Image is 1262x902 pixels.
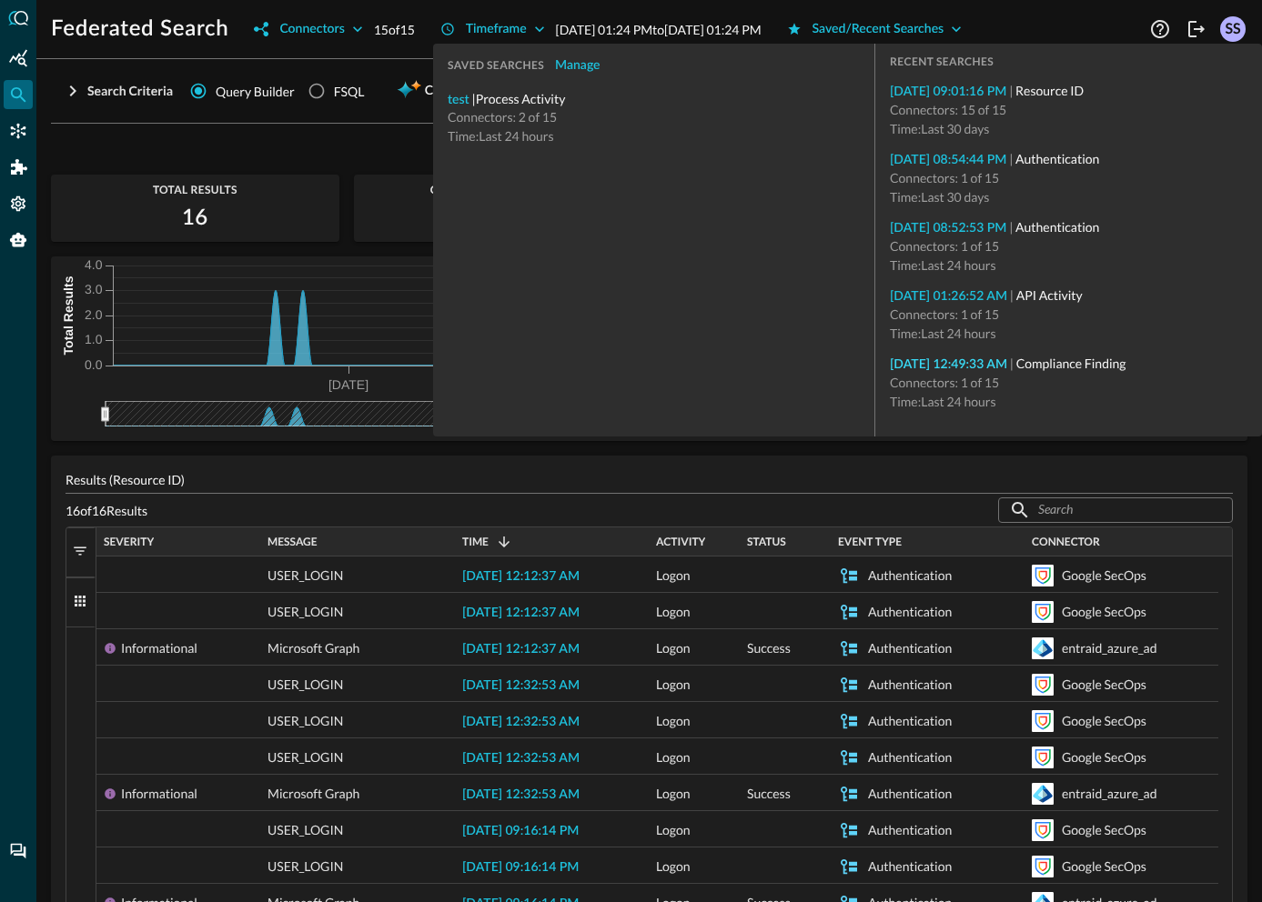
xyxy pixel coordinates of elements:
tspan: 3.0 [85,282,103,296]
span: Compliance Finding [1016,356,1126,371]
span: Logon [656,594,690,630]
a: [DATE] 09:01:16 PM [890,85,1006,98]
span: Time: Last 24 hours [890,257,996,273]
span: Connectors: 1 of 15 [890,306,999,322]
span: USER_LOGIN [268,666,343,703]
span: SAVED SEARCHES [448,59,544,72]
span: Message [268,536,318,548]
span: | [1007,356,1126,371]
span: API Activity [1016,287,1083,303]
span: Logon [656,557,690,594]
span: RECENT SEARCHES [890,55,994,68]
button: Help [1146,15,1175,44]
span: Logon [656,630,690,666]
div: Timeframe [466,18,527,41]
a: [DATE] 01:26:52 AM [890,290,1007,303]
svg: Google SecOps (Chronicle) [1032,856,1054,877]
tspan: 0.0 [85,357,103,372]
span: Time: Last 24 hours [890,326,996,341]
span: Connectors Selected [354,184,642,196]
div: Google SecOps [1062,848,1146,885]
span: Logon [656,703,690,739]
span: | Process Activity [469,91,566,106]
div: Manage [555,55,601,77]
span: USER_LOGIN [268,739,343,776]
span: Authentication [1015,219,1099,235]
svg: Google SecOps (Chronicle) [1032,819,1054,841]
span: | [1007,287,1083,303]
p: Results (Resource ID) [66,470,1233,489]
span: Logon [656,812,690,848]
span: Authentication [1015,151,1099,166]
p: 16 of 16 Results [66,501,147,520]
div: Google SecOps [1062,739,1146,776]
a: test [448,94,469,106]
svg: Microsoft Entra ID (Azure AD) [1032,637,1054,659]
span: Event Type [838,536,902,548]
span: Logon [656,666,690,703]
span: USER_LOGIN [268,557,343,594]
button: Connectors [243,15,373,44]
div: entraid_azure_ad [1062,776,1157,812]
span: [DATE] 12:12:37 AM [462,643,580,656]
span: Microsoft Graph [268,630,359,666]
div: Authentication [868,666,952,703]
span: Logon [656,848,690,885]
tspan: 2.0 [85,307,103,322]
svg: Google SecOps (Chronicle) [1032,565,1054,586]
span: [DATE] 12:12:37 AM [462,606,580,619]
span: USER_LOGIN [268,594,343,630]
div: FSQL [334,82,365,101]
span: Connectors: 1 of 15 [890,238,999,254]
span: Resource ID [1015,83,1084,98]
span: Success [747,630,791,666]
h2: 16 [182,204,208,233]
span: Logon [656,776,690,812]
span: Connectors: 2 of 15 [448,109,557,125]
h1: Federated Search [51,15,228,44]
span: [DATE] 12:12:37 AM [462,570,580,583]
div: entraid_azure_ad [1062,630,1157,666]
button: CopilotBETA [386,76,543,105]
span: | [1006,219,1099,235]
span: Time [462,536,489,548]
button: Manage [544,51,611,80]
span: Connector [1032,536,1100,548]
p: [DATE] 01:24 PM to [DATE] 01:24 PM [556,20,762,39]
span: Activity [656,536,705,548]
span: [DATE] 12:32:53 AM [462,716,580,728]
div: Authentication [868,594,952,630]
span: USER_LOGIN [268,848,343,885]
div: SS [1220,16,1246,42]
div: Google SecOps [1062,666,1146,703]
span: Severity [104,536,154,548]
span: [DATE] 12:32:53 AM [462,788,580,801]
tspan: Total Results [61,276,76,355]
span: Query Builder [216,82,295,101]
svg: Microsoft Entra ID (Azure AD) [1032,783,1054,805]
tspan: [DATE] [328,377,369,392]
span: | [1006,151,1099,166]
span: Microsoft Graph [268,776,359,812]
a: [DATE] 08:52:53 PM [890,222,1006,235]
div: Connectors [4,116,33,145]
tspan: 1.0 [85,332,103,346]
tspan: 4.0 [85,257,103,272]
span: [DATE] 12:32:53 AM [462,752,580,765]
span: USER_LOGIN [268,812,343,848]
div: Informational [121,630,197,666]
span: Connectors: 1 of 15 [890,375,999,390]
button: Search Criteria [51,76,184,105]
div: Google SecOps [1062,812,1146,848]
span: Time: Last 30 days [890,189,989,205]
svg: Google SecOps (Chronicle) [1032,601,1054,623]
a: [DATE] 08:54:44 PM [890,154,1006,166]
button: Saved/Recent Searches [776,15,974,44]
svg: Google SecOps (Chronicle) [1032,710,1054,732]
div: Connectors [279,18,344,41]
span: USER_LOGIN [268,703,343,739]
span: | [1006,83,1084,98]
div: Federated Search [4,80,33,109]
span: Time: Last 24 hours [448,128,554,144]
span: [DATE] 09:16:14 PM [462,861,579,874]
